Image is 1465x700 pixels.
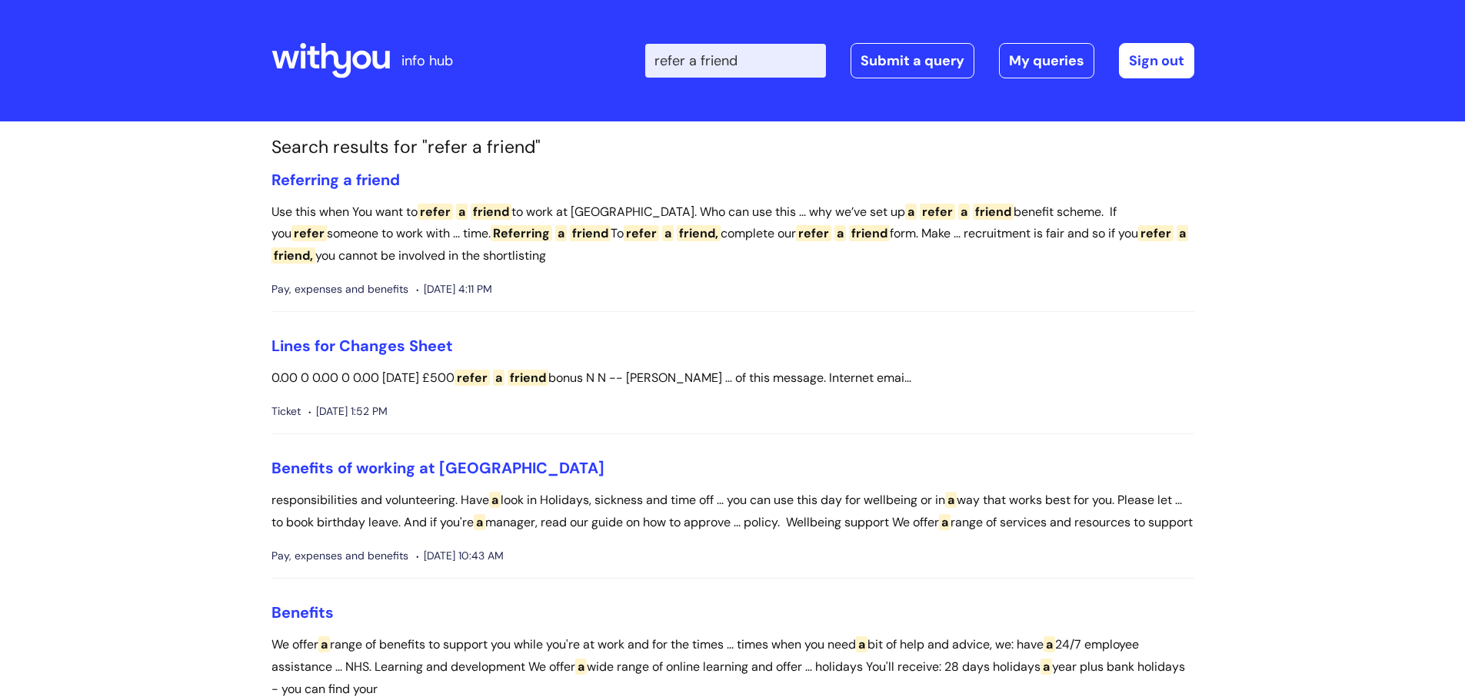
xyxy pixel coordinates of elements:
[271,546,408,566] span: Pay, expenses and benefits
[318,636,330,652] span: a
[343,170,352,190] span: a
[662,225,674,241] span: a
[271,170,400,190] a: Referring a friend
[1138,225,1174,241] span: refer
[905,204,917,220] span: a
[271,201,1194,267] p: Use this when You want to to work at [GEOGRAPHIC_DATA]. Who can use this ... why we’ve set up ben...
[291,225,327,241] span: refer
[271,280,408,299] span: Pay, expenses and benefits
[271,634,1194,700] p: We offer range of benefits to support you while you're at work and for the times ... times when y...
[958,204,970,220] span: a
[418,204,453,220] span: refer
[856,636,867,652] span: a
[454,370,490,386] span: refer
[271,402,301,421] span: Ticket
[308,402,388,421] span: [DATE] 1:52 PM
[271,137,1194,158] h1: Search results for "refer a friend"
[1119,43,1194,78] a: Sign out
[356,170,400,190] span: friend
[271,367,1194,390] p: 0.00 0 0.00 0 0.00 [DATE] £500 bonus N N -- [PERSON_NAME] ... of this message. Internet emai...
[271,489,1194,534] p: responsibilities and volunteering. Have look in Holidays, sickness and time off ... you can use t...
[401,48,453,73] p: info hub
[624,225,659,241] span: refer
[939,514,951,530] span: a
[945,492,957,508] span: a
[645,44,826,78] input: Search
[416,546,504,566] span: [DATE] 10:43 AM
[1040,659,1052,675] span: a
[271,247,315,264] span: friend,
[834,225,846,241] span: a
[508,370,548,386] span: friend
[570,225,611,241] span: friend
[271,336,453,356] a: Lines for Changes Sheet
[493,370,504,386] span: a
[491,225,552,241] span: Referring
[489,492,501,508] span: a
[456,204,468,220] span: a
[645,43,1194,78] div: | -
[796,225,831,241] span: refer
[849,225,890,241] span: friend
[920,204,955,220] span: refer
[999,43,1094,78] a: My queries
[677,225,721,241] span: friend,
[271,602,334,622] a: Benefits
[416,280,492,299] span: [DATE] 4:11 PM
[973,204,1014,220] span: friend
[271,458,604,478] a: Benefits of working at [GEOGRAPHIC_DATA]
[1177,225,1188,241] span: a
[474,514,485,530] span: a
[271,170,339,190] span: Referring
[471,204,511,220] span: friend
[575,659,587,675] span: a
[1044,636,1055,652] span: a
[851,43,974,78] a: Submit a query
[555,225,567,241] span: a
